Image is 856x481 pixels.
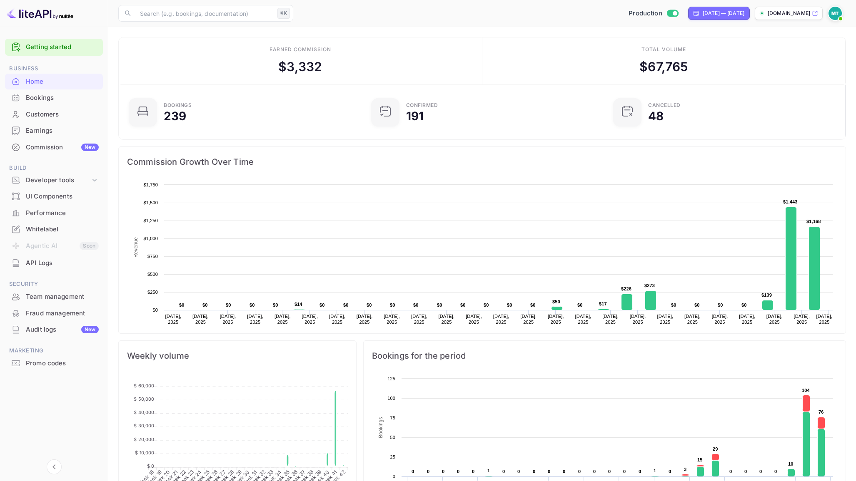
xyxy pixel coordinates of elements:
text: [DATE], 2025 [684,314,701,325]
tspan: $ 0 [147,463,154,469]
p: [DOMAIN_NAME] [768,10,810,17]
span: Business [5,64,103,73]
span: Build [5,164,103,173]
text: 1 [654,468,656,473]
div: Team management [26,292,99,302]
text: Revenue [475,333,497,339]
text: 0 [517,469,520,474]
a: Customers [5,107,103,122]
text: 10 [788,461,794,466]
div: Earnings [5,123,103,139]
text: $0 [226,302,231,307]
div: Customers [26,110,99,119]
div: Switch to Sandbox mode [625,9,681,18]
text: 0 [427,469,429,474]
div: Confirmed [406,103,438,108]
text: [DATE], 2025 [192,314,209,325]
text: [DATE], 2025 [630,314,646,325]
text: 0 [412,469,414,474]
text: $0 [507,302,512,307]
text: $0 [694,302,700,307]
text: [DATE], 2025 [602,314,619,325]
a: Performance [5,205,103,221]
text: $0 [437,302,442,307]
text: 0 [623,469,626,474]
text: [DATE], 2025 [766,314,783,325]
text: $1,750 [143,182,158,187]
text: $1,500 [143,200,158,205]
text: $1,443 [783,199,798,204]
text: 76 [819,409,824,414]
div: Total volume [641,46,686,53]
text: $273 [644,283,655,288]
div: API Logs [26,258,99,268]
text: $0 [577,302,583,307]
div: [DATE] — [DATE] [703,10,744,17]
text: 3 [684,467,686,472]
tspan: $ 20,000 [134,436,154,442]
text: Bookings [377,417,383,438]
text: [DATE], 2025 [466,314,482,325]
text: $1,168 [806,219,821,224]
text: 0 [774,469,777,474]
div: New [81,144,99,151]
div: Home [5,74,103,90]
text: 104 [802,388,810,393]
text: 0 [759,469,762,474]
text: 0 [593,469,596,474]
div: 191 [406,110,424,122]
text: $0 [390,302,395,307]
text: [DATE], 2025 [384,314,400,325]
text: $0 [202,302,208,307]
text: $0 [367,302,372,307]
text: 0 [578,469,581,474]
div: Audit logsNew [5,322,103,338]
text: $14 [294,302,303,307]
div: New [81,326,99,333]
a: Bookings [5,90,103,105]
text: 0 [472,469,474,474]
text: 0 [563,469,565,474]
text: 0 [533,469,535,474]
tspan: $ 60,000 [134,383,154,389]
div: Audit logs [26,325,99,335]
div: Bookings [26,93,99,103]
div: UI Components [26,192,99,201]
div: Fraud management [5,305,103,322]
span: Commission Growth Over Time [127,155,837,169]
text: $250 [147,290,158,295]
div: Fraud management [26,309,99,318]
text: [DATE], 2025 [411,314,427,325]
text: 100 [387,396,395,401]
text: [DATE], 2025 [493,314,509,325]
div: $ 67,765 [639,57,688,76]
div: Whitelabel [26,225,99,234]
div: Promo codes [26,359,99,368]
tspan: $ 30,000 [134,423,154,429]
text: $0 [671,302,676,307]
text: 0 [392,474,395,479]
text: [DATE], 2025 [247,314,263,325]
a: Audit logsNew [5,322,103,337]
div: $ 3,332 [278,57,322,76]
div: ⌘K [277,8,290,19]
text: [DATE], 2025 [220,314,236,325]
div: Commission [26,143,99,152]
text: 125 [387,376,395,381]
text: [DATE], 2025 [329,314,345,325]
div: Customers [5,107,103,123]
text: $1,250 [143,218,158,223]
text: 0 [548,469,550,474]
a: API Logs [5,255,103,270]
a: Team management [5,289,103,304]
text: [DATE], 2025 [794,314,810,325]
tspan: $ 50,000 [134,396,154,402]
text: 0 [639,469,641,474]
text: 1 [487,468,490,473]
text: 15 [697,457,703,462]
text: $0 [460,302,466,307]
text: [DATE], 2025 [657,314,673,325]
text: $50 [552,299,560,304]
text: $0 [741,302,747,307]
